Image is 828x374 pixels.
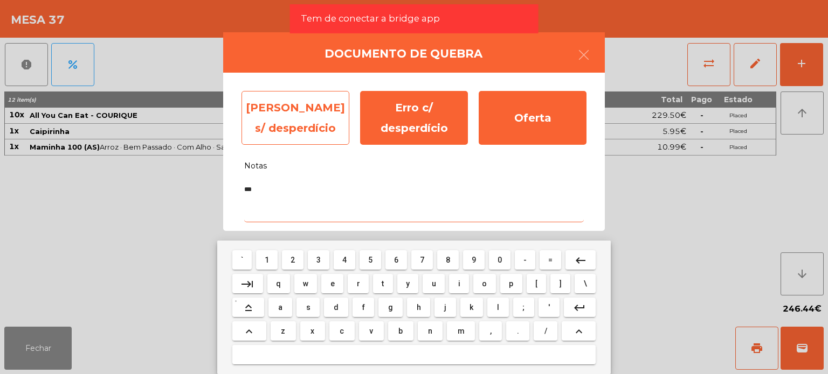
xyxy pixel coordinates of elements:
[509,279,513,288] span: p
[394,256,398,264] span: 6
[535,279,537,288] span: [
[388,303,393,312] span: g
[574,254,587,267] mat-icon: keyboard_backspace
[398,327,403,335] span: b
[406,279,410,288] span: y
[572,325,585,338] mat-icon: keyboard_arrow_up
[303,279,308,288] span: w
[362,303,365,312] span: f
[497,303,499,312] span: l
[446,256,450,264] span: 8
[458,327,465,335] span: m
[544,327,547,335] span: /
[432,279,436,288] span: u
[548,303,550,312] span: '
[334,303,339,312] span: d
[369,327,373,335] span: v
[325,46,482,62] h4: Documento de quebra
[241,91,349,145] div: [PERSON_NAME] s/ desperdício
[498,256,502,264] span: 0
[490,327,492,335] span: ,
[573,301,586,314] mat-icon: keyboard_return
[276,279,281,288] span: q
[316,256,321,264] span: 3
[310,327,314,335] span: x
[444,303,446,312] span: j
[458,279,460,288] span: i
[342,256,347,264] span: 4
[265,256,269,264] span: 1
[517,327,519,335] span: .
[560,279,562,288] span: ]
[548,256,553,264] span: =
[360,91,468,145] div: Erro c/ desperdício
[584,279,587,288] span: \
[281,327,285,335] span: z
[420,256,424,264] span: 7
[472,256,476,264] span: 9
[523,256,527,264] span: -
[241,278,254,291] mat-icon: keyboard_tab
[242,301,255,314] mat-icon: keyboard_capslock
[382,279,384,288] span: t
[244,159,267,173] span: Notas
[479,91,586,145] div: Oferta
[357,279,360,288] span: r
[340,327,344,335] span: c
[241,256,243,264] span: `
[278,303,282,312] span: a
[301,12,440,25] span: Tem de conectar a bridge app
[417,303,421,312] span: h
[482,279,487,288] span: o
[291,256,295,264] span: 2
[368,256,372,264] span: 5
[428,327,432,335] span: n
[522,303,525,312] span: ;
[306,303,310,312] span: s
[470,303,473,312] span: k
[330,279,335,288] span: e
[243,325,256,338] mat-icon: keyboard_arrow_up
